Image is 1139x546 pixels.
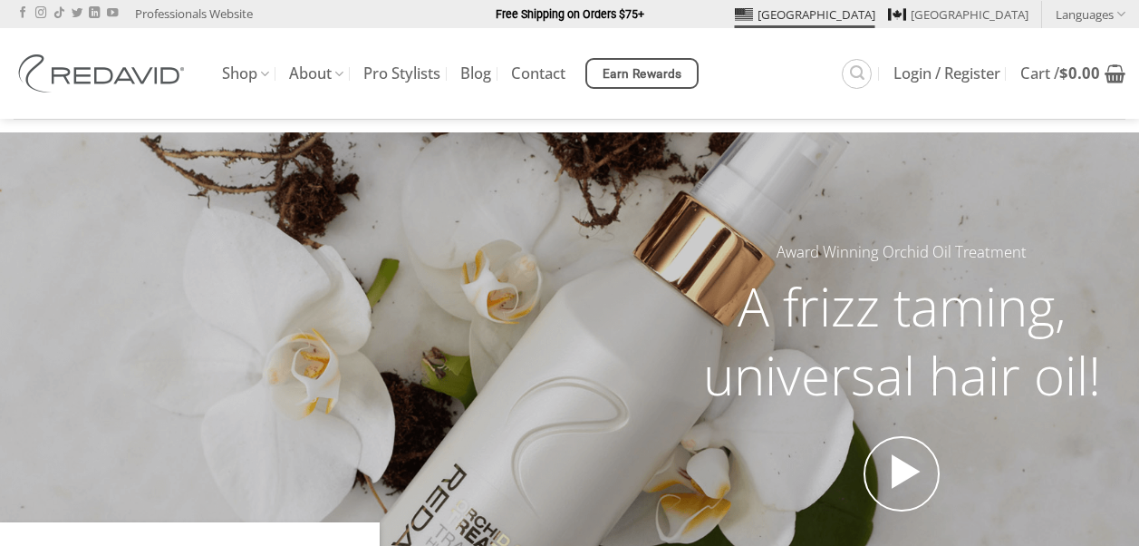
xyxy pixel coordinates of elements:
a: Follow on Facebook [17,7,28,20]
span: Earn Rewards [603,64,682,84]
a: Languages [1056,1,1125,27]
a: Follow on YouTube [107,7,118,20]
a: Pro Stylists [363,57,440,90]
a: Follow on Twitter [72,7,82,20]
a: Shop [222,56,269,92]
h2: A frizz taming, universal hair oil! [678,272,1125,409]
span: $ [1059,63,1068,83]
a: About [289,56,343,92]
a: Search [842,59,872,89]
img: REDAVID Salon Products | United States [14,54,195,93]
a: Earn Rewards [585,58,699,89]
a: Contact [511,57,565,90]
a: Follow on LinkedIn [89,7,100,20]
a: Open video in lightbox [864,436,940,512]
a: Follow on Instagram [35,7,46,20]
bdi: 0.00 [1059,63,1100,83]
span: Cart / [1020,66,1100,81]
span: Login / Register [893,66,1000,81]
a: [GEOGRAPHIC_DATA] [888,1,1028,28]
a: Follow on TikTok [53,7,64,20]
h5: Award Winning Orchid Oil Treatment [678,240,1125,265]
strong: Free Shipping on Orders $75+ [496,7,644,21]
a: Login / Register [893,57,1000,90]
a: View cart [1020,54,1125,93]
a: Blog [460,57,491,90]
a: [GEOGRAPHIC_DATA] [735,1,875,28]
